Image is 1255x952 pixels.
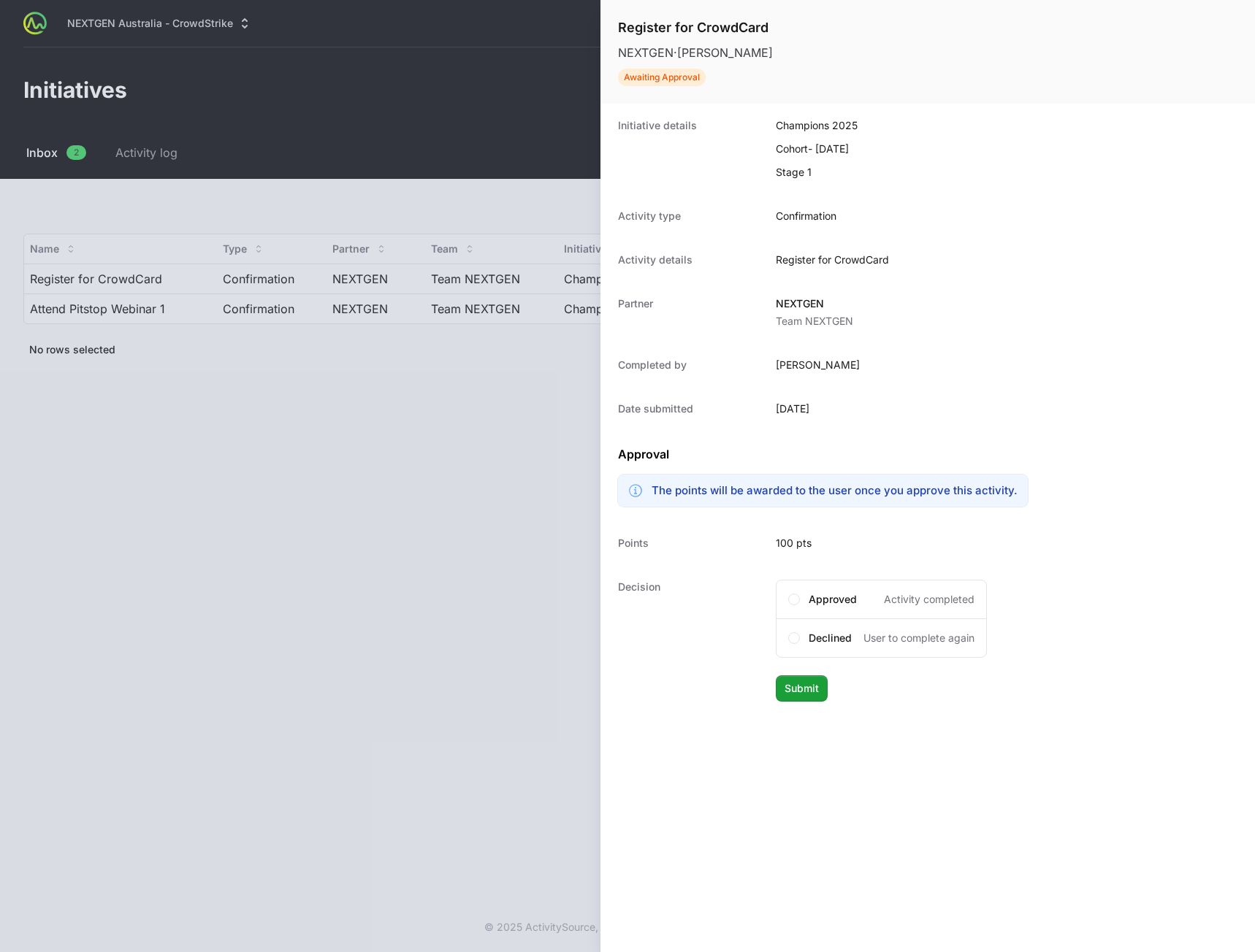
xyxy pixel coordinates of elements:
p: Cohort - [DATE] [776,142,858,156]
p: 100 pts [776,536,812,550]
dt: Decision [618,580,758,702]
p: Stage 1 [776,165,858,180]
h1: Register for CrowdCard [618,18,773,38]
dd: [DATE] [776,402,809,416]
h3: The points will be awarded to the user once you approve this activity. [652,482,1018,499]
p: NEXTGEN [776,296,853,311]
p: NEXTGEN · [PERSON_NAME] [618,44,773,61]
dt: Initiative details [618,118,758,180]
p: Champions 2025 [776,118,858,133]
dt: Activity details [618,253,758,267]
span: User to complete again [863,631,974,645]
p: Register for CrowdCard [776,253,889,267]
dd: Confirmation [776,209,836,223]
span: Submit [785,680,819,697]
dd: [PERSON_NAME] [776,358,860,372]
span: Activity completed [884,592,974,607]
dt: Activity type [618,209,758,223]
p: Team NEXTGEN [776,314,853,329]
dt: Completed by [618,358,758,372]
button: Submit [776,675,828,702]
span: Declined [809,631,852,645]
dt: Date submitted [618,402,758,416]
h3: Approval [618,445,1028,463]
dt: Partner [618,296,758,329]
dt: Points [618,536,758,550]
span: Approved [809,592,857,607]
